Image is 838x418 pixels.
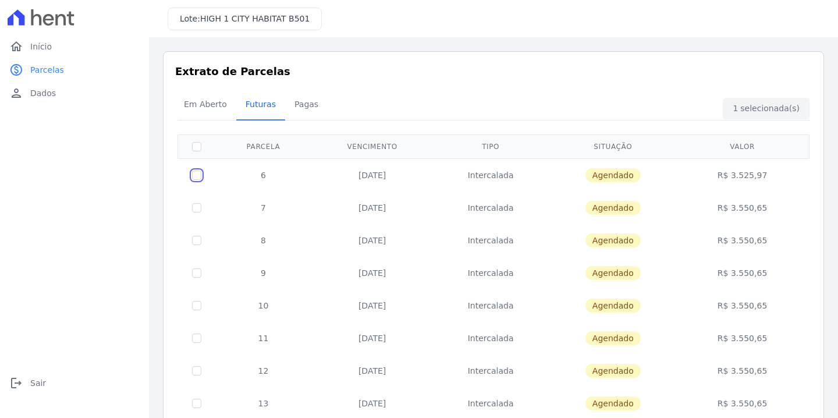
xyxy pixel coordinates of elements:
td: R$ 3.550,65 [678,289,807,322]
td: [DATE] [311,257,433,289]
td: [DATE] [311,158,433,192]
td: Intercalada [433,192,548,224]
h3: Lote: [180,13,310,25]
span: Agendado [585,364,641,378]
td: 11 [215,322,311,355]
h3: Extrato de Parcelas [175,63,812,79]
a: homeInício [5,35,144,58]
span: Agendado [585,299,641,313]
a: Em Aberto [175,90,236,121]
th: Valor [678,134,807,158]
td: 12 [215,355,311,387]
span: Agendado [585,168,641,182]
span: Parcelas [30,64,64,76]
td: Intercalada [433,257,548,289]
span: Início [30,41,52,52]
i: logout [9,376,23,390]
span: Agendado [585,331,641,345]
td: 10 [215,289,311,322]
a: Futuras [236,90,285,121]
td: 8 [215,224,311,257]
td: [DATE] [311,289,433,322]
a: logoutSair [5,371,144,395]
span: Sair [30,377,46,389]
td: R$ 3.525,97 [678,158,807,192]
td: R$ 3.550,65 [678,192,807,224]
td: R$ 3.550,65 [678,224,807,257]
td: Intercalada [433,355,548,387]
td: Intercalada [433,158,548,192]
th: Tipo [433,134,548,158]
th: Parcela [215,134,311,158]
span: Em Aberto [177,93,234,116]
td: [DATE] [311,224,433,257]
i: paid [9,63,23,77]
a: Pagas [285,90,328,121]
td: 6 [215,158,311,192]
td: 9 [215,257,311,289]
td: Intercalada [433,289,548,322]
span: Futuras [239,93,283,116]
span: Dados [30,87,56,99]
td: R$ 3.550,65 [678,257,807,289]
a: personDados [5,82,144,105]
td: [DATE] [311,192,433,224]
span: Agendado [585,266,641,280]
a: paidParcelas [5,58,144,82]
td: [DATE] [311,355,433,387]
span: Agendado [585,201,641,215]
span: Agendado [585,396,641,410]
td: [DATE] [311,322,433,355]
span: HIGH 1 CITY HABITAT B501 [200,14,310,23]
td: R$ 3.550,65 [678,355,807,387]
td: R$ 3.550,65 [678,322,807,355]
span: Pagas [287,93,325,116]
i: person [9,86,23,100]
td: Intercalada [433,322,548,355]
span: Agendado [585,233,641,247]
td: 7 [215,192,311,224]
th: Situação [548,134,678,158]
i: home [9,40,23,54]
td: Intercalada [433,224,548,257]
th: Vencimento [311,134,433,158]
